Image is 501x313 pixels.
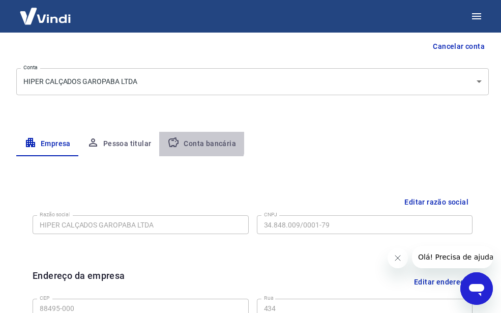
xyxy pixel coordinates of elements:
[40,294,49,302] label: CEP
[33,269,125,295] h6: Endereço da empresa
[410,269,473,295] button: Editar endereço
[388,248,408,268] iframe: Fechar mensagem
[12,1,78,32] img: Vindi
[429,37,489,56] button: Cancelar conta
[79,132,160,156] button: Pessoa titular
[40,211,70,218] label: Razão social
[16,68,489,95] div: HIPER CALÇADOS GAROPABA LTDA
[460,272,493,305] iframe: Botão para abrir a janela de mensagens
[6,7,85,15] span: Olá! Precisa de ajuda?
[16,132,79,156] button: Empresa
[264,211,277,218] label: CNPJ
[23,64,38,71] label: Conta
[159,132,244,156] button: Conta bancária
[264,294,274,302] label: Rua
[400,193,473,212] button: Editar razão social
[412,246,493,268] iframe: Mensagem da empresa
